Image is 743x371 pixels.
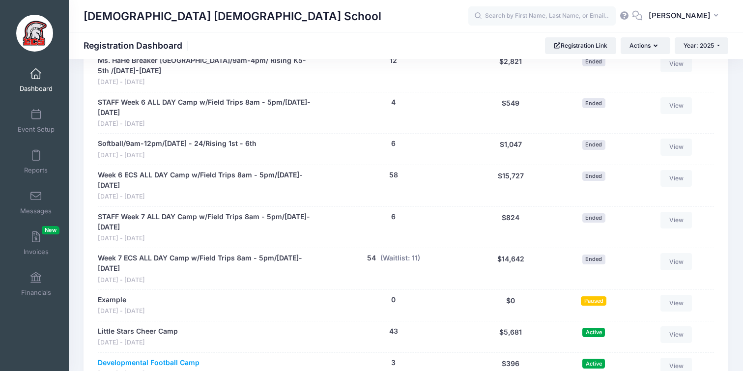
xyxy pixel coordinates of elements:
[42,226,59,234] span: New
[582,359,605,368] span: Active
[20,207,52,215] span: Messages
[467,295,553,316] div: $0
[467,253,553,285] div: $14,642
[98,139,257,149] a: Softball/9am-12pm/[DATE] - 24/Rising 1st - 6th
[98,307,145,316] span: [DATE] - [DATE]
[98,78,315,87] span: [DATE] - [DATE]
[13,267,59,301] a: Financials
[98,56,315,76] a: Ms. HaHe Breaker [GEOGRAPHIC_DATA]/9am-4pm/ Rising K5-5th /[DATE]-[DATE]
[98,119,315,129] span: [DATE] - [DATE]
[391,295,396,305] button: 0
[98,338,178,347] span: [DATE] - [DATE]
[684,42,714,49] span: Year: 2025
[582,98,605,108] span: Ended
[380,253,420,263] button: (Waitlist: 11)
[13,185,59,220] a: Messages
[582,171,605,181] span: Ended
[391,97,396,108] button: 4
[660,139,692,155] a: View
[98,192,315,201] span: [DATE] - [DATE]
[98,97,315,118] a: STAFF Week 6 ALL DAY Camp w/Field Trips 8am - 5pm/[DATE]-[DATE]
[389,170,398,180] button: 58
[582,255,605,264] span: Ended
[581,296,606,306] span: Paused
[98,170,315,191] a: Week 6 ECS ALL DAY Camp w/Field Trips 8am - 5pm/[DATE]-[DATE]
[467,139,553,160] div: $1,047
[660,212,692,228] a: View
[467,170,553,201] div: $15,727
[98,276,315,285] span: [DATE] - [DATE]
[582,140,605,149] span: Ended
[675,37,728,54] button: Year: 2025
[582,57,605,66] span: Ended
[13,226,59,260] a: InvoicesNew
[24,166,48,174] span: Reports
[18,125,55,134] span: Event Setup
[467,212,553,243] div: $824
[391,139,396,149] button: 6
[660,326,692,343] a: View
[467,56,553,87] div: $2,821
[582,213,605,223] span: Ended
[13,104,59,138] a: Event Setup
[391,212,396,222] button: 6
[98,358,200,368] a: Developmental Football Camp
[24,248,49,256] span: Invoices
[98,234,315,243] span: [DATE] - [DATE]
[468,6,616,26] input: Search by First Name, Last Name, or Email...
[389,326,398,337] button: 43
[660,170,692,187] a: View
[391,358,396,368] button: 3
[16,15,53,52] img: Evangelical Christian School
[98,151,257,160] span: [DATE] - [DATE]
[98,253,315,274] a: Week 7 ECS ALL DAY Camp w/Field Trips 8am - 5pm/[DATE]-[DATE]
[582,328,605,337] span: Active
[660,253,692,270] a: View
[467,326,553,347] div: $5,681
[84,5,381,28] h1: [DEMOGRAPHIC_DATA] [DEMOGRAPHIC_DATA] School
[642,5,728,28] button: [PERSON_NAME]
[98,326,178,337] a: Little Stars Cheer Camp
[20,85,53,93] span: Dashboard
[660,295,692,312] a: View
[660,97,692,114] a: View
[545,37,616,54] a: Registration Link
[98,295,126,305] a: Example
[13,144,59,179] a: Reports
[390,56,397,66] button: 12
[98,212,315,232] a: STAFF Week 7 ALL DAY Camp w/Field Trips 8am - 5pm/[DATE]-[DATE]
[13,63,59,97] a: Dashboard
[21,288,51,297] span: Financials
[660,56,692,72] a: View
[467,97,553,129] div: $549
[621,37,670,54] button: Actions
[649,10,711,21] span: [PERSON_NAME]
[367,253,376,263] button: 54
[84,40,191,51] h1: Registration Dashboard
